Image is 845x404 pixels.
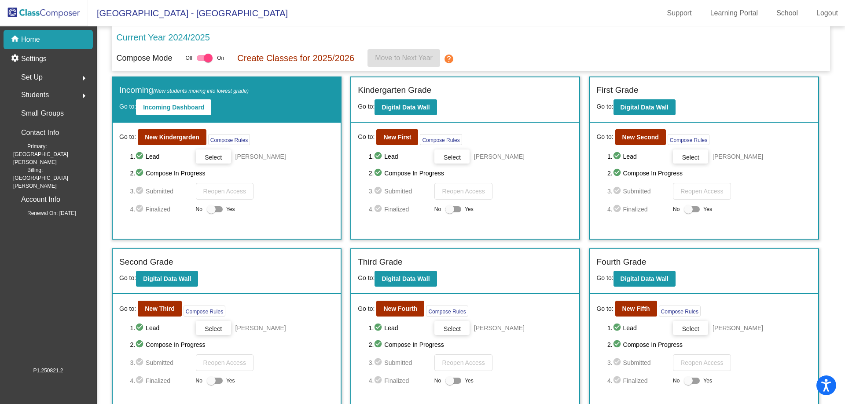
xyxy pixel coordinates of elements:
mat-icon: check_circle [374,339,384,350]
span: Yes [226,204,235,215]
label: First Grade [596,84,638,97]
a: Support [660,6,699,20]
p: Contact Info [21,127,59,139]
span: 2. Compose In Progress [607,339,812,350]
b: Digital Data Wall [382,275,430,282]
b: New Fifth [622,305,650,312]
span: Reopen Access [680,188,723,195]
span: Primary: [GEOGRAPHIC_DATA][PERSON_NAME] [13,142,93,166]
button: Select [434,149,470,164]
span: 1. Lead [369,323,430,333]
b: New Fourth [383,305,417,312]
button: Compose Rules [184,306,225,317]
b: Digital Data Wall [621,104,669,111]
p: Small Groups [21,107,64,120]
span: Select [205,325,222,332]
b: Incoming Dashboard [143,104,204,111]
a: School [769,6,805,20]
span: Select [682,325,699,332]
mat-icon: check_circle [374,168,384,178]
span: Go to: [358,304,375,313]
span: Yes [226,375,235,386]
span: 3. Submitted [369,186,430,197]
span: 4. Finalized [369,204,430,215]
span: 2. Compose In Progress [369,339,573,350]
mat-icon: check_circle [613,375,623,386]
button: Select [673,149,708,164]
button: Digital Data Wall [614,99,676,115]
button: Digital Data Wall [136,271,198,287]
span: No [196,205,202,213]
mat-icon: check_circle [135,204,146,215]
p: Current Year 2024/2025 [116,31,209,44]
mat-icon: check_circle [374,323,384,333]
b: Digital Data Wall [621,275,669,282]
button: Reopen Access [673,354,731,371]
mat-icon: check_circle [374,186,384,197]
mat-icon: check_circle [613,186,623,197]
span: (New students moving into lowest grade) [153,88,249,94]
span: Reopen Access [442,188,485,195]
span: Go to: [119,304,136,313]
button: New Kindergarden [138,129,206,145]
span: No [434,377,441,385]
mat-icon: check_circle [374,204,384,215]
button: Compose Rules [426,306,468,317]
span: 3. Submitted [607,357,669,368]
span: Reopen Access [680,359,723,366]
p: Compose Mode [116,52,172,64]
span: 4. Finalized [130,204,191,215]
span: Off [185,54,192,62]
label: Third Grade [358,256,402,269]
button: New Second [615,129,666,145]
mat-icon: home [11,34,21,45]
span: Students [21,89,49,101]
b: New Kindergarden [145,134,199,141]
span: Reopen Access [203,188,246,195]
span: 2. Compose In Progress [130,339,334,350]
mat-icon: help [444,54,454,64]
button: Compose Rules [208,134,250,145]
span: Go to: [358,103,375,110]
a: Logout [809,6,845,20]
span: 4. Finalized [607,204,669,215]
span: 1. Lead [130,151,191,162]
span: 2. Compose In Progress [130,168,334,178]
span: 1. Lead [130,323,191,333]
span: Go to: [596,274,613,281]
span: Go to: [596,304,613,313]
span: 3. Submitted [130,186,191,197]
span: [PERSON_NAME] [713,152,763,161]
span: 3. Submitted [607,186,669,197]
span: [PERSON_NAME] [474,152,525,161]
button: Reopen Access [434,183,492,200]
mat-icon: arrow_right [79,91,89,101]
mat-icon: check_circle [613,323,623,333]
span: No [434,205,441,213]
span: Yes [465,204,474,215]
button: Move to Next Year [367,49,440,67]
span: [PERSON_NAME] [235,324,286,332]
span: 1. Lead [369,151,430,162]
mat-icon: arrow_right [79,73,89,84]
span: Yes [465,375,474,386]
span: Go to: [119,274,136,281]
b: Digital Data Wall [382,104,430,111]
p: Settings [21,54,47,64]
button: Reopen Access [673,183,731,200]
span: Go to: [358,274,375,281]
label: Kindergarten Grade [358,84,431,97]
button: Select [434,321,470,335]
a: Learning Portal [703,6,765,20]
p: Account Info [21,193,60,206]
span: Reopen Access [203,359,246,366]
span: [PERSON_NAME] [235,152,286,161]
mat-icon: check_circle [613,168,623,178]
span: 1. Lead [607,151,669,162]
button: Digital Data Wall [614,271,676,287]
span: On [217,54,224,62]
button: Select [196,149,231,164]
span: Go to: [596,132,613,142]
mat-icon: check_circle [613,339,623,350]
span: [PERSON_NAME] [713,324,763,332]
